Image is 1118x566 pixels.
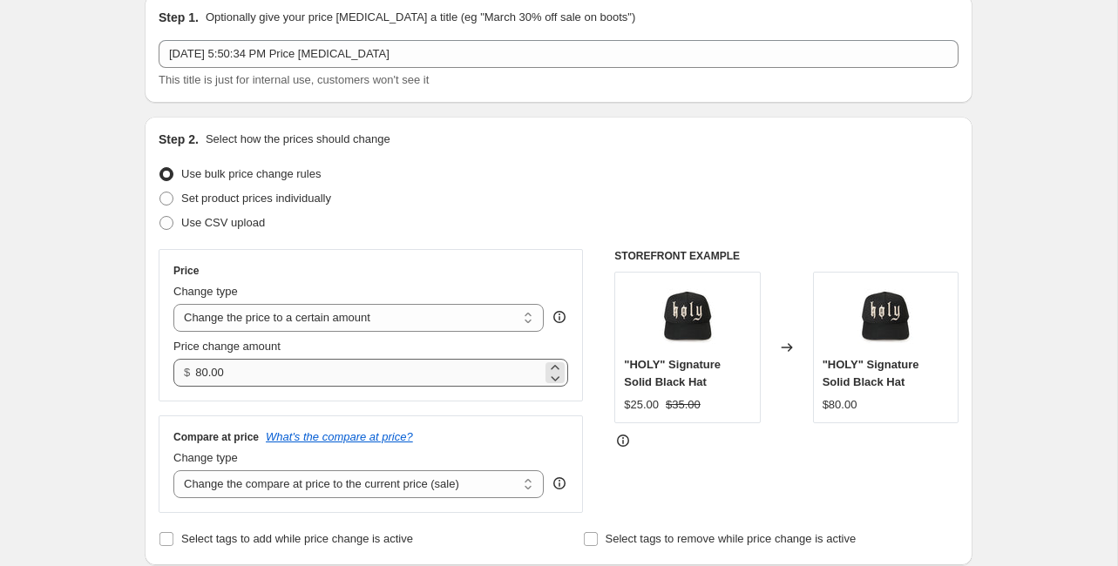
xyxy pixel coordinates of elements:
[551,475,568,492] div: help
[173,285,238,298] span: Change type
[195,359,541,387] input: 80.00
[181,532,413,545] span: Select tags to add while price change is active
[159,131,199,148] h2: Step 2.
[850,281,920,351] img: 6.1201588_eb5140e9-17bc-4913-a50f-3fb022415ee6_80x.jpg
[666,396,701,414] strike: $35.00
[823,358,919,388] span: "HOLY" Signature Solid Black Hat
[624,396,659,414] div: $25.00
[173,340,281,353] span: Price change amount
[159,40,959,68] input: 30% off holiday sale
[181,216,265,229] span: Use CSV upload
[206,9,635,26] p: Optionally give your price [MEDICAL_DATA] a title (eg "March 30% off sale on boots")
[266,430,413,443] button: What's the compare at price?
[173,264,199,278] h3: Price
[173,451,238,464] span: Change type
[159,9,199,26] h2: Step 1.
[606,532,857,545] span: Select tags to remove while price change is active
[551,308,568,326] div: help
[184,366,190,379] span: $
[624,358,721,388] span: "HOLY" Signature Solid Black Hat
[181,192,331,205] span: Set product prices individually
[181,167,321,180] span: Use bulk price change rules
[823,396,857,414] div: $80.00
[173,430,259,444] h3: Compare at price
[206,131,390,148] p: Select how the prices should change
[653,281,722,351] img: 6.1201588_eb5140e9-17bc-4913-a50f-3fb022415ee6_80x.jpg
[159,73,429,86] span: This title is just for internal use, customers won't see it
[614,249,959,263] h6: STOREFRONT EXAMPLE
